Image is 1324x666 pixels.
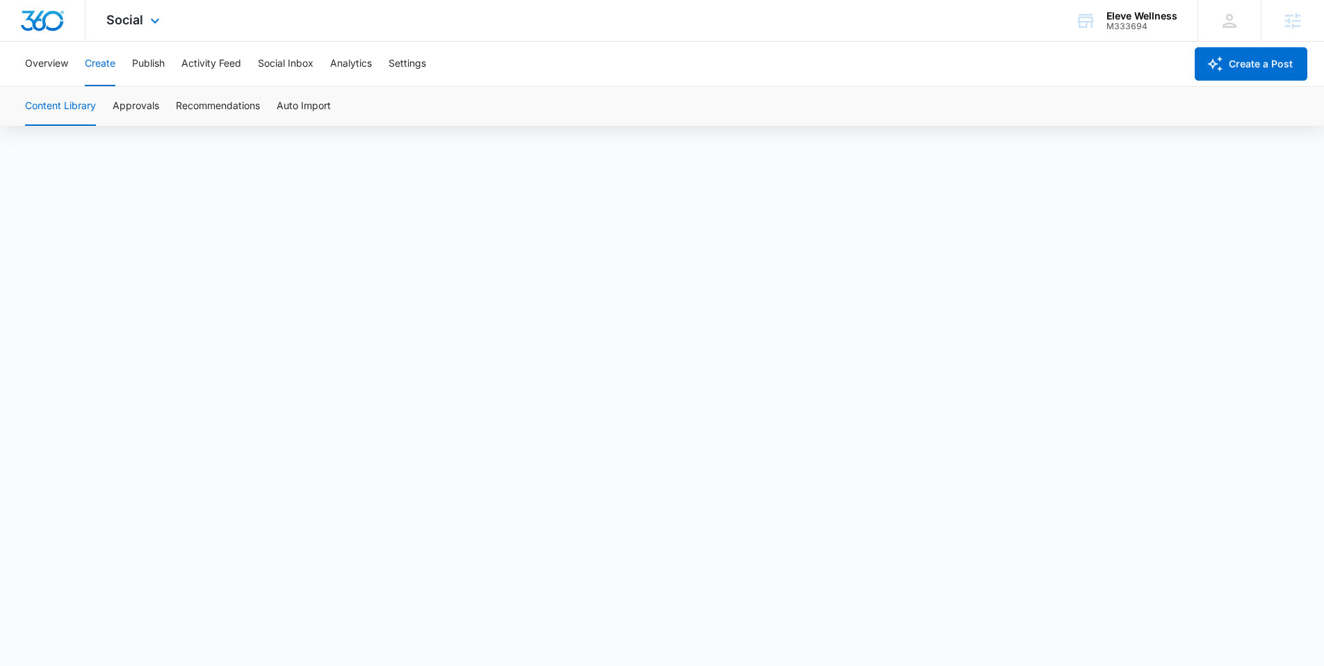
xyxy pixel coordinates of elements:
button: Content Library [25,87,96,126]
button: Analytics [330,42,372,86]
span: Social [106,13,143,27]
div: account id [1106,22,1177,31]
button: Recommendations [176,87,260,126]
button: Activity Feed [181,42,241,86]
button: Overview [25,42,68,86]
button: Publish [132,42,165,86]
button: Create a Post [1195,47,1307,81]
button: Approvals [113,87,159,126]
button: Social Inbox [258,42,313,86]
button: Settings [389,42,426,86]
div: account name [1106,10,1177,22]
button: Create [85,42,115,86]
button: Auto Import [277,87,331,126]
